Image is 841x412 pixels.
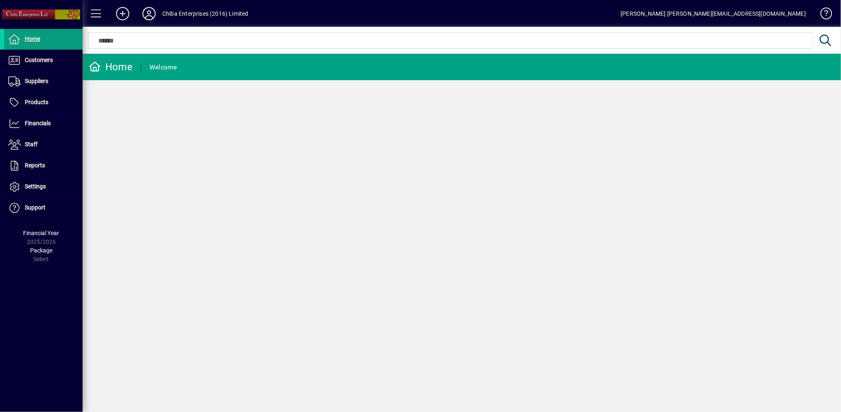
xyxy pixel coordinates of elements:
[25,183,46,190] span: Settings
[4,113,83,134] a: Financials
[25,204,45,211] span: Support
[25,57,53,63] span: Customers
[25,120,51,126] span: Financials
[25,141,38,148] span: Staff
[162,7,249,20] div: Chiba Enterprises (2016) Limited
[136,6,162,21] button: Profile
[25,36,40,42] span: Home
[4,134,83,155] a: Staff
[25,78,48,84] span: Suppliers
[621,7,806,20] div: [PERSON_NAME] [PERSON_NAME][EMAIL_ADDRESS][DOMAIN_NAME]
[4,155,83,176] a: Reports
[25,99,48,105] span: Products
[4,198,83,218] a: Support
[25,162,45,169] span: Reports
[4,92,83,113] a: Products
[4,176,83,197] a: Settings
[109,6,136,21] button: Add
[89,60,133,74] div: Home
[814,2,831,29] a: Knowledge Base
[149,61,177,74] div: Welcome
[4,71,83,92] a: Suppliers
[4,50,83,71] a: Customers
[30,247,52,254] span: Package
[24,230,59,236] span: Financial Year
